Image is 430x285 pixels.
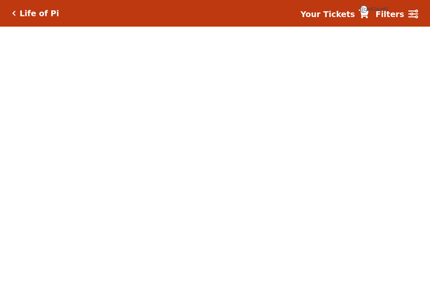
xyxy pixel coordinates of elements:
[300,10,355,19] strong: Your Tickets
[375,8,418,20] a: Filters
[375,10,404,19] strong: Filters
[20,9,59,18] h5: Life of Pi
[300,8,369,20] a: Your Tickets {{cartCount}}
[360,5,367,13] span: {{cartCount}}
[12,10,16,16] a: Click here to go back to filters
